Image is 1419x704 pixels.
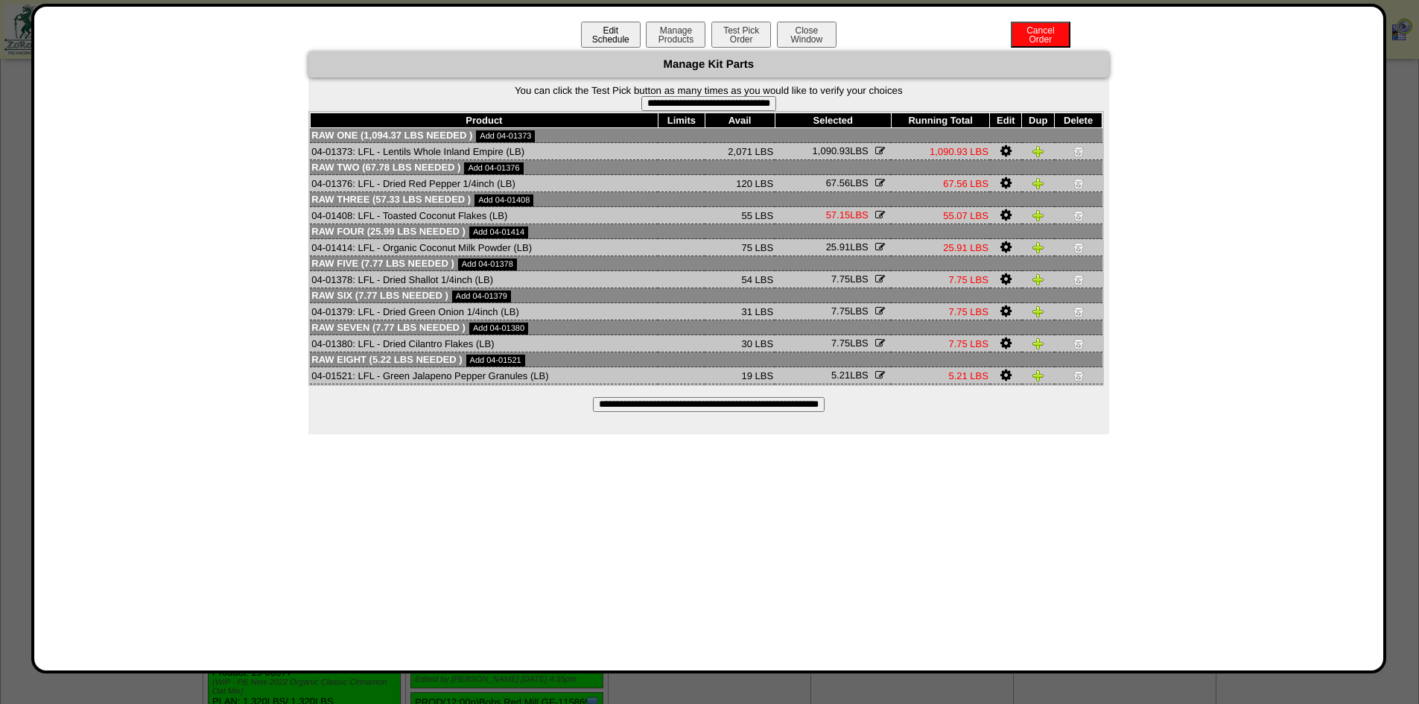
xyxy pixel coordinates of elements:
[1073,177,1085,189] img: Delete Item
[826,209,869,221] span: LBS
[458,259,517,270] a: Add 04-01378
[775,34,838,45] a: CloseWindow
[1073,241,1085,253] img: Delete Item
[310,335,658,352] td: 04-01380: LFL - Dried Cilantro Flakes (LB)
[705,239,775,256] td: 75 LBS
[1032,305,1044,317] img: Duplicate Item
[452,291,511,302] a: Add 04-01379
[658,113,705,128] th: Limits
[891,303,990,320] td: 7.75 LBS
[891,175,990,192] td: 67.56 LBS
[310,192,1102,207] td: Raw Three (57.33 LBS needed )
[1032,177,1044,189] img: Duplicate Item
[310,239,658,256] td: 04-01414: LFL - Organic Coconut Milk Powder (LB)
[474,194,533,206] a: Add 04-01408
[826,177,851,188] span: 67.56
[310,367,658,384] td: 04-01521: LFL - Green Jalapeno Pepper Granules (LB)
[826,241,869,253] span: LBS
[310,320,1102,335] td: Raw Seven (7.77 LBS needed )
[705,367,775,384] td: 19 LBS
[1073,370,1085,381] img: Delete Item
[469,323,528,334] a: Add 04-01380
[1032,337,1044,349] img: Duplicate Item
[308,51,1109,77] div: Manage Kit Parts
[831,370,869,381] span: LBS
[826,241,851,253] span: 25.91
[705,303,775,320] td: 31 LBS
[705,271,775,288] td: 54 LBS
[310,160,1102,175] td: Raw Two (67.78 LBS needed )
[464,162,523,174] a: Add 04-01376
[826,209,851,221] span: 57.15
[1032,145,1044,157] img: Duplicate Item
[831,305,869,317] span: LBS
[310,113,658,128] th: Product
[1073,305,1085,317] img: Delete Item
[705,143,775,160] td: 2,071 LBS
[310,288,1102,303] td: Raw Six (7.77 LBS needed )
[777,22,837,48] button: CloseWindow
[1022,113,1055,128] th: Dup
[1073,273,1085,285] img: Delete Item
[831,337,869,349] span: LBS
[1055,113,1102,128] th: Delete
[1073,209,1085,221] img: Delete Item
[831,305,850,317] span: 7.75
[775,113,891,128] th: Selected
[891,239,990,256] td: 25.91 LBS
[1032,209,1044,221] img: Duplicate Item
[705,335,775,352] td: 30 LBS
[831,337,850,349] span: 7.75
[891,143,990,160] td: 1,090.93 LBS
[891,335,990,352] td: 7.75 LBS
[310,143,658,160] td: 04-01373: LFL - Lentils Whole Inland Empire (LB)
[476,130,535,142] a: Add 04-01373
[705,207,775,224] td: 55 LBS
[831,273,869,285] span: LBS
[891,207,990,224] td: 55.07 LBS
[831,370,850,381] span: 5.21
[581,22,641,48] button: EditSchedule
[466,355,525,367] a: Add 04-01521
[813,145,869,156] span: LBS
[1032,370,1044,381] img: Duplicate Item
[990,113,1022,128] th: Edit
[1011,22,1070,48] button: CancelOrder
[308,85,1109,111] form: You can click the Test Pick button as many times as you would like to verify your choices
[310,224,1102,239] td: Raw Four (25.99 LBS needed )
[813,145,851,156] span: 1,090.93
[310,175,658,192] td: 04-01376: LFL - Dried Red Pepper 1/4inch (LB)
[310,303,658,320] td: 04-01379: LFL - Dried Green Onion 1/4inch (LB)
[891,271,990,288] td: 7.75 LBS
[310,271,658,288] td: 04-01378: LFL - Dried Shallot 1/4inch (LB)
[705,175,775,192] td: 120 LBS
[891,113,990,128] th: Running Total
[1032,273,1044,285] img: Duplicate Item
[705,113,775,128] th: Avail
[1073,145,1085,157] img: Delete Item
[711,22,771,48] button: Test PickOrder
[310,256,1102,271] td: Raw Five (7.77 LBS needed )
[1032,241,1044,253] img: Duplicate Item
[891,367,990,384] td: 5.21 LBS
[826,177,869,188] span: LBS
[469,226,528,238] a: Add 04-01414
[831,273,850,285] span: 7.75
[310,352,1102,367] td: Raw Eight (5.22 LBS needed )
[310,207,658,224] td: 04-01408: LFL - Toasted Coconut Flakes (LB)
[1073,337,1085,349] img: Delete Item
[310,128,1102,143] td: Raw One (1,094.37 LBS needed )
[646,22,705,48] button: ManageProducts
